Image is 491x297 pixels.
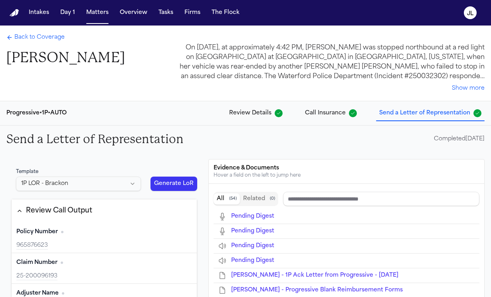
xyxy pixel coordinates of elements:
span: No citation [62,292,64,295]
div: Claim Number (required) [12,253,197,284]
button: Review Call Output [12,204,197,218]
span: Claim Number [16,259,57,267]
button: Open Pending Digest [231,257,274,265]
button: All documents [214,193,240,205]
button: Overview [117,6,150,20]
span: Pending Digest [231,213,274,219]
button: Tasks [155,6,176,20]
button: Open Pending Digest [231,212,274,220]
img: Finch Logo [10,9,19,17]
span: N. Oates - Progressive Blank Reimbursement Forms [231,287,403,293]
button: Call Insurance [302,106,360,120]
div: Progressive • 1P • AUTO [6,109,67,117]
button: Day 1 [57,6,78,20]
span: Send a Letter of Representation [379,109,470,117]
h1: [PERSON_NAME] [6,49,125,67]
div: 25-200096193 [16,272,192,280]
div: Completed [DATE] [434,135,485,143]
button: Show more [452,85,485,92]
span: Call Insurance [305,109,346,117]
span: ( 0 ) [270,196,275,202]
h2: Send a Letter of Representation [6,132,184,146]
button: Related documents [240,193,278,205]
button: Intakes [26,6,52,20]
button: Select LoR template [16,177,141,191]
div: Review Call Output [26,206,92,216]
button: Matters [83,6,112,20]
a: Home [10,9,19,17]
button: Open Pending Digest [231,227,274,235]
button: The Flock [208,6,243,20]
span: Pending Digest [231,258,274,264]
button: Firms [181,6,204,20]
span: Pending Digest [231,228,274,234]
div: Evidence & Documents [214,164,479,172]
span: Pending Digest [231,243,274,249]
div: Template [16,169,141,175]
a: Back to Coverage [6,33,65,41]
span: No citation [61,262,63,264]
span: No citation [61,231,63,233]
div: Hover a field on the left to jump here [214,172,479,179]
div: 965876623 [16,242,192,250]
span: Review Details [229,109,271,117]
span: Policy Number [16,228,58,236]
button: Open N. Oates - Progressive Blank Reimbursement Forms [231,286,403,294]
div: On [DATE], at approximately 4:42 PM, [PERSON_NAME] was stopped northbound at a red light on [GEOG... [178,43,485,81]
span: Back to Coverage [14,33,65,41]
input: Search references [283,192,479,206]
div: Policy Number (required) [12,222,197,253]
span: N. Oates - 1P Ack Letter from Progressive - 9.25.25 [231,272,398,278]
button: Send a Letter of Representation [376,106,485,120]
button: Open Pending Digest [231,242,274,250]
button: Open N. Oates - 1P Ack Letter from Progressive - 9.25.25 [231,271,398,279]
button: Review Details [226,106,286,120]
button: Generate LoR [150,177,197,191]
span: ( 54 ) [229,196,237,202]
